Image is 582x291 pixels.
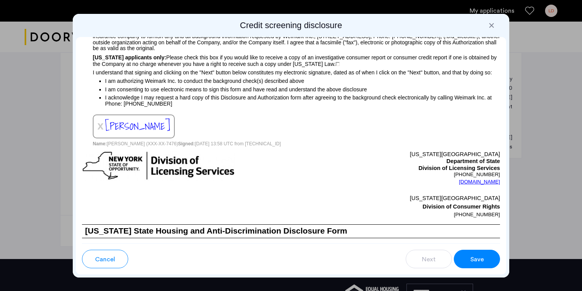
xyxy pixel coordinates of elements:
p: I am consenting to use electronic means to sign this form and have read and understand the above ... [105,85,500,94]
span: Signed: [178,141,195,146]
a: [DOMAIN_NAME] [459,178,500,186]
span: Next [422,255,436,264]
p: Department of State [291,158,500,165]
p: [PERSON_NAME] (XXX-XX-7476) [DATE] 13:58 UTC from [TECHNICAL_ID] [82,138,500,147]
button: button [82,250,128,268]
p: I understand that signing and clicking on the "Next" button below constitutes my electronic signa... [82,67,500,76]
p: Federal, State and local Fair Housing and Anti-discrimination Laws provide comprehensive protecti... [82,238,500,276]
span: Save [470,255,484,264]
span: Cancel [95,255,115,264]
span: Name: [93,141,107,146]
p: I acknowledge I may request a hard copy of this Disclosure and Authorization form after agreeing ... [105,94,500,107]
p: Please check this box if you would like to receive a copy of an investigative consumer report or ... [82,51,500,67]
img: new-york-logo.png [82,151,235,181]
span: [PERSON_NAME] [105,118,170,134]
span: [US_STATE] applicants only: [93,54,166,61]
p: [PHONE_NUMBER] [291,172,500,178]
p: [PHONE_NUMBER] [291,211,500,219]
h1: [US_STATE] State Housing and Anti-Discrimination Disclosure Form [82,225,500,238]
p: Division of Licensing Services [291,165,500,172]
p: I am authorizing Weimark Inc. to conduct the background check(s) described above [105,76,500,85]
p: [US_STATE][GEOGRAPHIC_DATA] [291,151,500,158]
span: x [97,119,104,132]
p: Division of Consumer Rights [291,202,500,211]
p: [US_STATE][GEOGRAPHIC_DATA] [291,194,500,202]
button: button [406,250,452,268]
img: 4LAxfPwtD6BVinC2vKR9tPz10Xbrctccj4YAocJUAAAAASUVORK5CYIIA [336,62,339,66]
button: button [454,250,500,268]
h2: Credit screening disclosure [76,20,506,31]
